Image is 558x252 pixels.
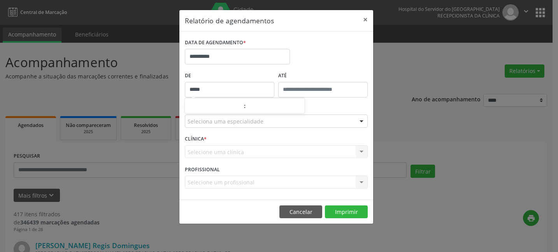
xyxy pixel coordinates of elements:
input: Minute [246,99,305,114]
label: PROFISSIONAL [185,163,220,176]
h5: Relatório de agendamentos [185,16,274,26]
button: Imprimir [325,205,368,219]
span: : [244,98,246,114]
label: De [185,70,274,82]
button: Close [358,10,373,29]
label: CLÍNICA [185,133,207,145]
label: ATÉ [278,70,368,82]
label: DATA DE AGENDAMENTO [185,37,246,49]
button: Cancelar [279,205,322,219]
span: Seleciona uma especialidade [188,117,263,125]
input: Hour [185,99,244,114]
